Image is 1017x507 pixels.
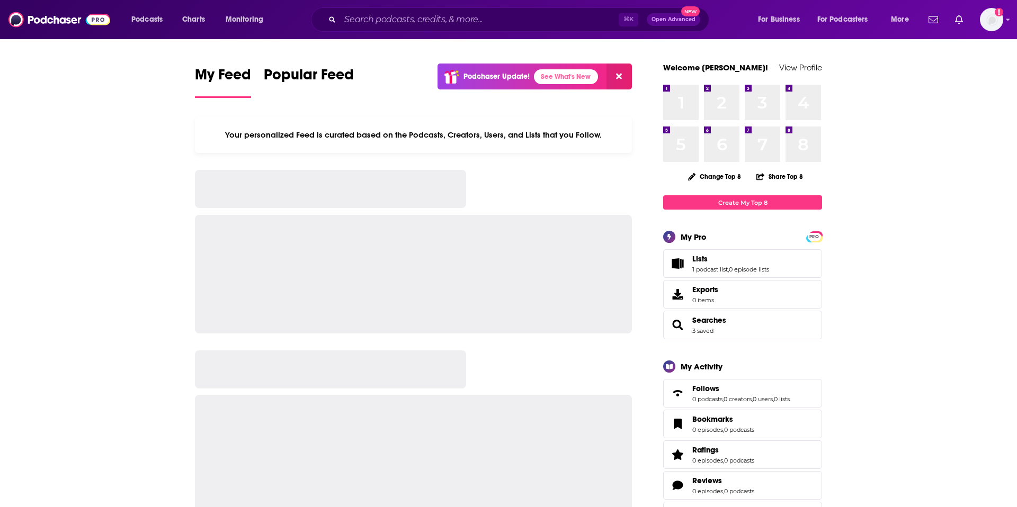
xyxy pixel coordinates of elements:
[647,13,700,26] button: Open AdvancedNew
[724,487,754,495] a: 0 podcasts
[667,386,688,401] a: Follows
[728,266,729,273] span: ,
[724,457,754,464] a: 0 podcasts
[980,8,1003,31] img: User Profile
[663,410,822,438] span: Bookmarks
[692,395,722,403] a: 0 podcasts
[722,395,724,403] span: ,
[340,11,619,28] input: Search podcasts, credits, & more...
[264,66,354,98] a: Popular Feed
[663,195,822,210] a: Create My Top 8
[692,296,718,304] span: 0 items
[779,62,822,73] a: View Profile
[692,476,754,485] a: Reviews
[808,233,820,241] span: PRO
[692,457,723,464] a: 0 episodes
[663,379,822,408] span: Follows
[724,426,754,433] a: 0 podcasts
[663,471,822,500] span: Reviews
[652,17,695,22] span: Open Advanced
[692,445,719,455] span: Ratings
[773,395,774,403] span: ,
[534,69,598,84] a: See What's New
[663,62,768,73] a: Welcome [PERSON_NAME]!
[692,254,769,264] a: Lists
[723,487,724,495] span: ,
[195,66,251,98] a: My Feed
[995,8,1003,16] svg: Add a profile image
[682,170,747,183] button: Change Top 8
[124,11,176,28] button: open menu
[751,11,813,28] button: open menu
[218,11,277,28] button: open menu
[667,447,688,462] a: Ratings
[774,395,790,403] a: 0 lists
[756,166,804,187] button: Share Top 8
[663,249,822,278] span: Lists
[692,266,728,273] a: 1 podcast list
[980,8,1003,31] span: Logged in as kgolds
[724,395,752,403] a: 0 creators
[753,395,773,403] a: 0 users
[175,11,211,28] a: Charts
[667,256,688,271] a: Lists
[729,266,769,273] a: 0 episode lists
[723,426,724,433] span: ,
[758,12,800,27] span: For Business
[692,445,754,455] a: Ratings
[182,12,205,27] span: Charts
[692,285,718,294] span: Exports
[692,315,726,325] a: Searches
[195,66,251,90] span: My Feed
[667,287,688,302] span: Exports
[463,72,530,81] p: Podchaser Update!
[663,280,822,309] a: Exports
[808,232,820,240] a: PRO
[663,440,822,469] span: Ratings
[692,487,723,495] a: 0 episodes
[681,232,707,242] div: My Pro
[226,12,263,27] span: Monitoring
[663,311,822,339] span: Searches
[667,417,688,431] a: Bookmarks
[752,395,753,403] span: ,
[692,254,708,264] span: Lists
[321,7,719,32] div: Search podcasts, credits, & more...
[951,11,967,29] a: Show notifications dropdown
[891,12,909,27] span: More
[692,327,713,334] a: 3 saved
[692,476,722,485] span: Reviews
[924,11,942,29] a: Show notifications dropdown
[723,457,724,464] span: ,
[810,11,884,28] button: open menu
[692,426,723,433] a: 0 episodes
[692,414,754,424] a: Bookmarks
[692,384,719,393] span: Follows
[980,8,1003,31] button: Show profile menu
[8,10,110,30] img: Podchaser - Follow, Share and Rate Podcasts
[681,361,722,372] div: My Activity
[667,318,688,332] a: Searches
[264,66,354,90] span: Popular Feed
[131,12,163,27] span: Podcasts
[692,384,790,393] a: Follows
[195,117,632,153] div: Your personalized Feed is curated based on the Podcasts, Creators, Users, and Lists that you Follow.
[884,11,922,28] button: open menu
[667,478,688,493] a: Reviews
[619,13,638,26] span: ⌘ K
[692,414,733,424] span: Bookmarks
[817,12,868,27] span: For Podcasters
[681,6,700,16] span: New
